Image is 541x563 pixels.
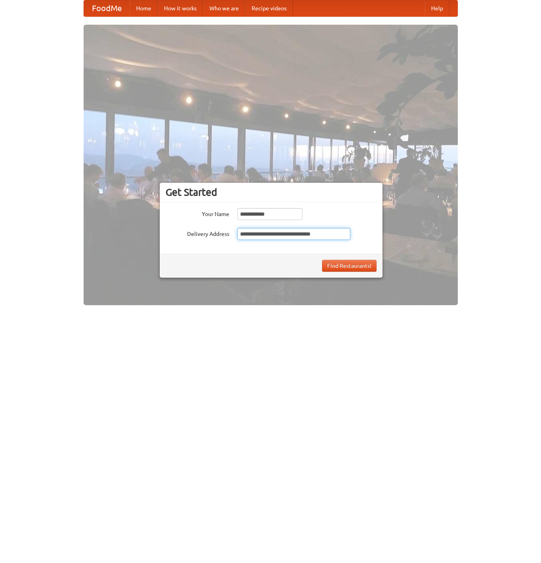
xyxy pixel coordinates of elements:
a: FoodMe [84,0,130,16]
a: Help [425,0,449,16]
h3: Get Started [166,186,377,198]
label: Delivery Address [166,228,229,238]
a: How it works [158,0,203,16]
a: Home [130,0,158,16]
button: Find Restaurants! [322,260,377,272]
a: Who we are [203,0,245,16]
label: Your Name [166,208,229,218]
a: Recipe videos [245,0,293,16]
